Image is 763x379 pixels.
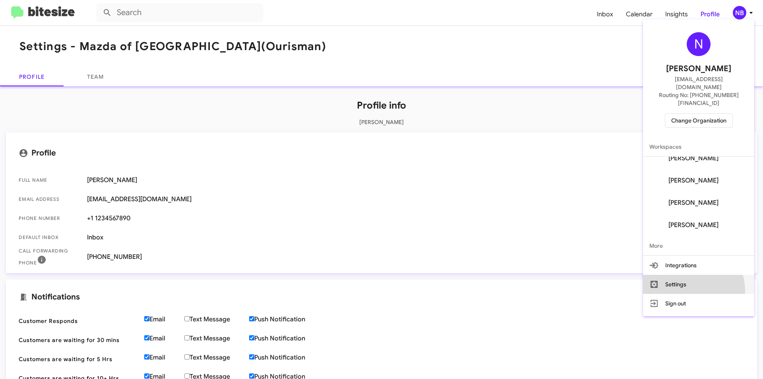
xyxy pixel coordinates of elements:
[653,91,745,107] span: Routing No: [PHONE_NUMBER][FINANCIAL_ID]
[668,177,718,185] span: [PERSON_NAME]
[643,236,754,255] span: More
[668,154,718,162] span: [PERSON_NAME]
[643,275,754,294] button: Settings
[668,221,718,229] span: [PERSON_NAME]
[643,256,754,275] button: Integrations
[665,113,733,128] button: Change Organization
[666,62,731,75] span: [PERSON_NAME]
[687,32,711,56] div: N
[653,75,745,91] span: [EMAIL_ADDRESS][DOMAIN_NAME]
[643,137,754,156] span: Workspaces
[643,294,754,313] button: Sign out
[668,199,718,207] span: [PERSON_NAME]
[671,114,726,127] span: Change Organization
